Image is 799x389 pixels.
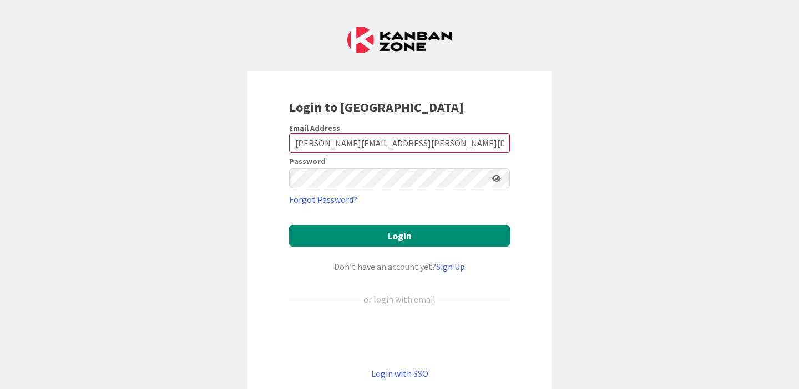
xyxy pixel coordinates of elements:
div: or login with email [361,293,438,306]
button: Login [289,225,510,247]
div: Don’t have an account yet? [289,260,510,273]
a: Login with SSO [371,368,428,379]
img: Kanban Zone [347,27,452,53]
label: Password [289,157,326,165]
iframe: Sign in with Google Button [284,324,515,349]
label: Email Address [289,123,340,133]
b: Login to [GEOGRAPHIC_DATA] [289,99,464,116]
a: Forgot Password? [289,193,357,206]
a: Sign Up [436,261,465,272]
